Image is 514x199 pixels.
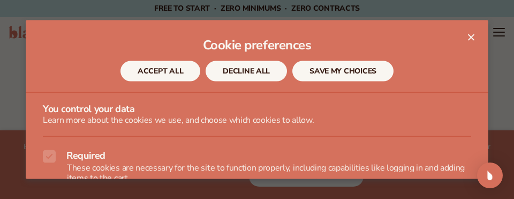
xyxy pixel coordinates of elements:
[465,31,478,43] button: Close dialog
[120,61,200,82] button: ACCEPT ALL
[43,115,471,125] p: Learn more about the cookies we use, and choose which cookies to allow.
[43,104,471,115] h3: You control your data
[206,61,287,82] button: DECLINE ALL
[477,163,503,188] div: Open Intercom Messenger
[43,37,471,61] h2: Cookie preferences
[292,61,394,82] button: SAVE MY CHOICES
[43,163,471,183] p: These cookies are necessary for the site to function properly, including capabilities like loggin...
[43,150,471,163] label: Required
